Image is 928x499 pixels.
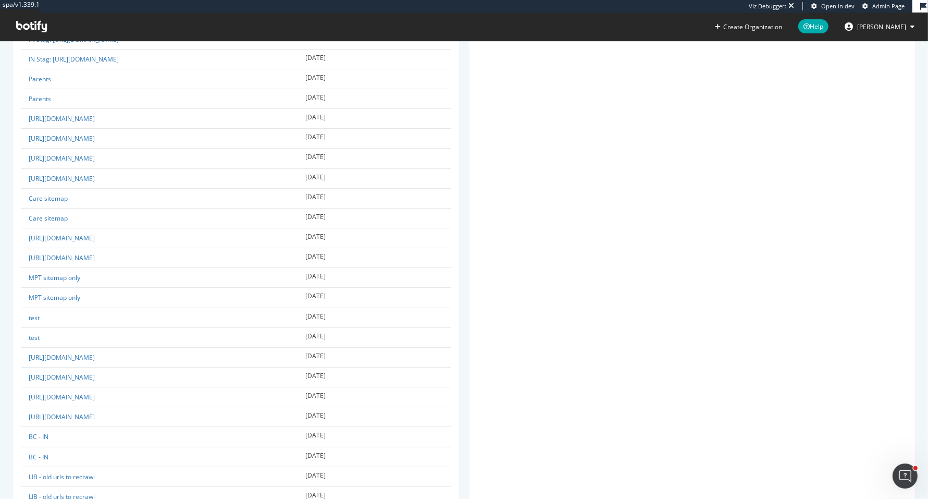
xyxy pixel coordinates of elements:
[29,273,80,282] a: MPT sitemap only
[29,453,48,461] a: BC - IN
[29,94,51,103] a: Parents
[821,2,855,10] span: Open in dev
[714,22,783,32] button: Create Organization
[298,228,451,248] td: [DATE]
[298,288,451,308] td: [DATE]
[298,367,451,387] td: [DATE]
[298,49,451,69] td: [DATE]
[298,109,451,129] td: [DATE]
[893,464,918,489] iframe: Intercom live chat
[298,447,451,467] td: [DATE]
[857,22,906,31] span: dalton
[298,308,451,327] td: [DATE]
[29,373,95,382] a: [URL][DOMAIN_NAME]
[298,327,451,347] td: [DATE]
[29,214,68,223] a: Care sitemap
[298,407,451,427] td: [DATE]
[29,472,95,481] a: LIB - old urls to recrawl
[29,154,95,163] a: [URL][DOMAIN_NAME]
[872,2,905,10] span: Admin Page
[298,467,451,486] td: [DATE]
[29,174,95,183] a: [URL][DOMAIN_NAME]
[298,188,451,208] td: [DATE]
[29,35,119,44] a: IN Stag: [URL][DOMAIN_NAME]
[298,89,451,109] td: [DATE]
[29,234,95,242] a: [URL][DOMAIN_NAME]
[29,412,95,421] a: [URL][DOMAIN_NAME]
[29,75,51,83] a: Parents
[298,387,451,407] td: [DATE]
[298,427,451,447] td: [DATE]
[29,432,48,441] a: BC - IN
[298,168,451,188] td: [DATE]
[298,248,451,268] td: [DATE]
[749,2,786,10] div: Viz Debugger:
[29,114,95,123] a: [URL][DOMAIN_NAME]
[298,129,451,149] td: [DATE]
[29,194,68,203] a: Care sitemap
[298,69,451,89] td: [DATE]
[29,393,95,401] a: [URL][DOMAIN_NAME]
[298,268,451,288] td: [DATE]
[836,18,923,35] button: [PERSON_NAME]
[811,2,855,10] a: Open in dev
[862,2,905,10] a: Admin Page
[29,253,95,262] a: [URL][DOMAIN_NAME]
[29,55,119,64] a: IN Stag: [URL][DOMAIN_NAME]
[29,333,40,342] a: test
[798,19,828,33] span: Help
[29,353,95,362] a: [URL][DOMAIN_NAME]
[29,293,80,302] a: MPT sitemap only
[298,208,451,228] td: [DATE]
[298,149,451,168] td: [DATE]
[29,313,40,322] a: test
[29,134,95,143] a: [URL][DOMAIN_NAME]
[298,347,451,367] td: [DATE]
